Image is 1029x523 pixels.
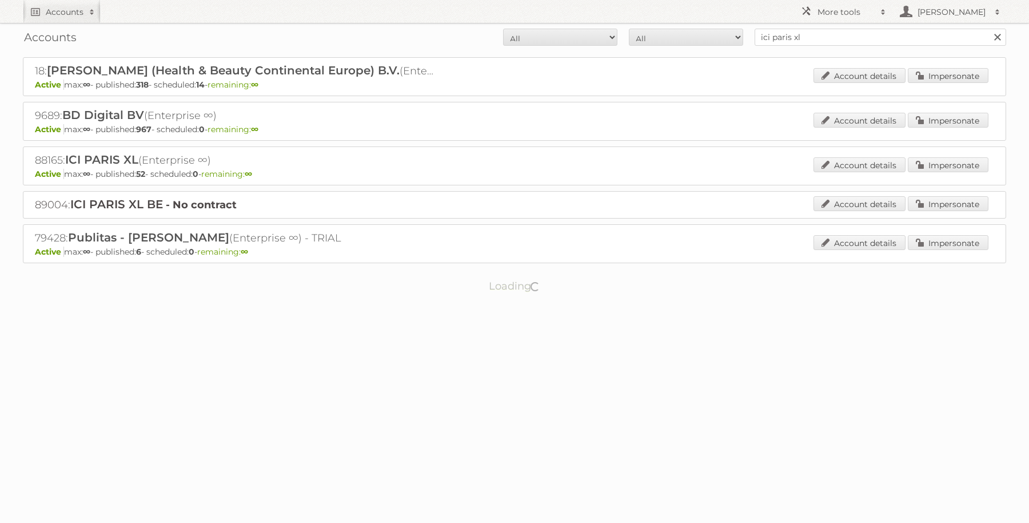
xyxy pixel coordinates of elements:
span: remaining: [197,247,248,257]
a: Impersonate [908,157,988,172]
h2: 88165: (Enterprise ∞) [35,153,435,168]
strong: ∞ [83,169,90,179]
strong: 0 [193,169,198,179]
h2: 79428: (Enterprise ∞) - TRIAL [35,231,435,245]
a: Account details [813,196,906,211]
span: remaining: [208,124,258,134]
strong: 0 [189,247,194,257]
span: Active [35,80,64,90]
p: max: - published: - scheduled: - [35,124,994,134]
p: Loading [453,275,577,298]
a: Impersonate [908,196,988,211]
strong: ∞ [245,169,252,179]
a: Impersonate [908,113,988,128]
span: Active [35,169,64,179]
strong: 318 [136,80,149,90]
span: ICI PARIS XL BE [70,197,163,211]
span: Publitas - [PERSON_NAME] [68,231,229,244]
strong: ∞ [251,124,258,134]
span: BD Digital BV [62,108,144,122]
a: Account details [813,235,906,250]
strong: 6 [136,247,141,257]
strong: ∞ [83,124,90,134]
h2: 18: (Enterprise ∞) [35,64,435,78]
a: Account details [813,157,906,172]
strong: ∞ [83,80,90,90]
a: Impersonate [908,68,988,83]
a: Account details [813,68,906,83]
h2: [PERSON_NAME] [915,6,989,18]
span: ICI PARIS XL [65,153,138,167]
h2: 9689: (Enterprise ∞) [35,108,435,123]
strong: ∞ [241,247,248,257]
strong: 52 [136,169,145,179]
span: remaining: [208,80,258,90]
p: max: - published: - scheduled: - [35,169,994,179]
span: Active [35,247,64,257]
strong: 0 [199,124,205,134]
strong: ∞ [251,80,258,90]
h2: Accounts [46,6,83,18]
p: max: - published: - scheduled: - [35,247,994,257]
strong: - No contract [166,199,237,211]
strong: ∞ [83,247,90,257]
p: max: - published: - scheduled: - [35,80,994,90]
strong: 14 [196,80,205,90]
strong: 967 [136,124,151,134]
span: Active [35,124,64,134]
a: Account details [813,113,906,128]
span: remaining: [201,169,252,179]
a: Impersonate [908,235,988,250]
h2: More tools [817,6,875,18]
span: [PERSON_NAME] (Health & Beauty Continental Europe) B.V. [47,64,400,77]
a: 89004:ICI PARIS XL BE - No contract [35,199,237,211]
